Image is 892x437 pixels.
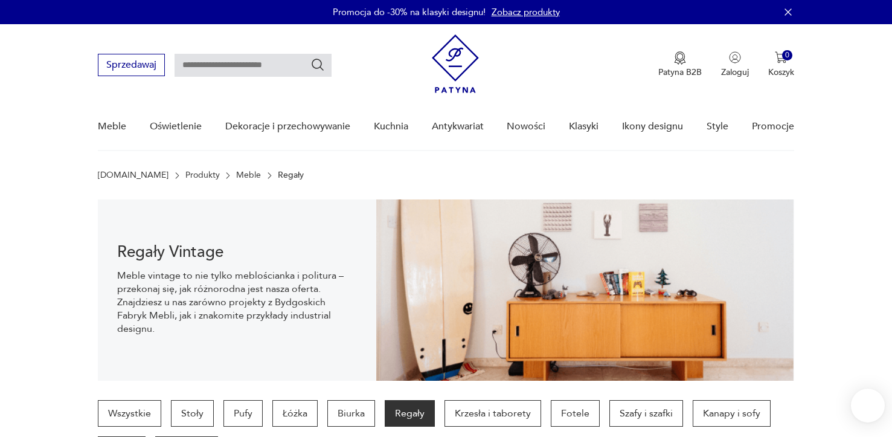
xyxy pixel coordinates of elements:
a: Kanapy i sofy [693,400,771,427]
iframe: Smartsupp widget button [851,389,885,422]
a: Regały [385,400,435,427]
p: Promocja do -30% na klasyki designu! [333,6,486,18]
a: Wszystkie [98,400,161,427]
a: Ikony designu [622,103,683,150]
img: Patyna - sklep z meblami i dekoracjami vintage [432,34,479,93]
a: Ikona medaluPatyna B2B [658,51,702,78]
p: Patyna B2B [658,66,702,78]
a: [DOMAIN_NAME] [98,170,168,180]
a: Łóżka [272,400,318,427]
button: Patyna B2B [658,51,702,78]
p: Meble vintage to nie tylko meblościanka i politura – przekonaj się, jak różnorodna jest nasza ofe... [117,269,357,335]
p: Zaloguj [721,66,749,78]
a: Klasyki [569,103,598,150]
a: Kuchnia [374,103,408,150]
a: Szafy i szafki [609,400,683,427]
a: Antykwariat [432,103,484,150]
a: Nowości [507,103,545,150]
a: Zobacz produkty [492,6,560,18]
p: Koszyk [768,66,794,78]
a: Meble [236,170,261,180]
img: Ikonka użytkownika [729,51,741,63]
img: Ikona koszyka [775,51,787,63]
p: Regały [278,170,304,180]
a: Sprzedawaj [98,62,165,70]
button: Szukaj [310,57,325,72]
button: Zaloguj [721,51,749,78]
a: Meble [98,103,126,150]
a: Biurka [327,400,375,427]
a: Oświetlenie [150,103,202,150]
button: 0Koszyk [768,51,794,78]
a: Krzesła i taborety [444,400,541,427]
a: Dekoracje i przechowywanie [225,103,350,150]
a: Stoły [171,400,214,427]
img: Ikona medalu [674,51,686,65]
a: Style [707,103,728,150]
a: Promocje [752,103,794,150]
div: 0 [782,50,792,60]
button: Sprzedawaj [98,54,165,76]
a: Produkty [185,170,220,180]
a: Pufy [223,400,263,427]
a: Fotele [551,400,600,427]
img: dff48e7735fce9207bfd6a1aaa639af4.png [376,199,794,381]
h1: Regały Vintage [117,245,357,259]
